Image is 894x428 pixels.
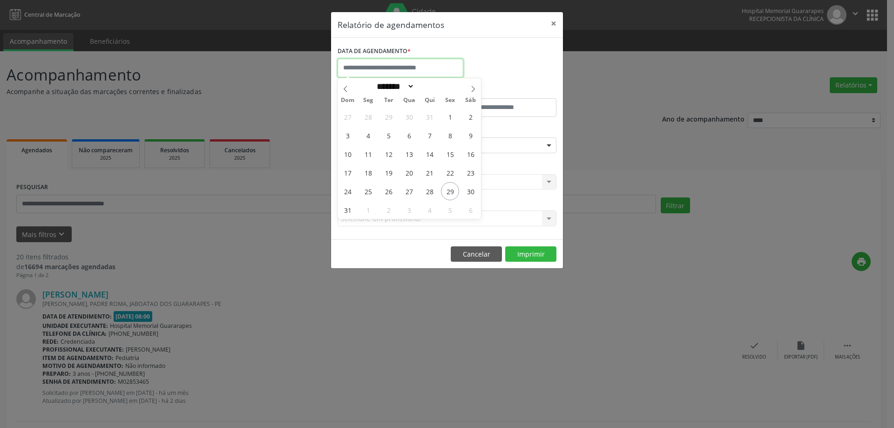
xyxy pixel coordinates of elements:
span: Agosto 30, 2025 [461,182,480,200]
span: Agosto 24, 2025 [339,182,357,200]
span: Agosto 12, 2025 [379,145,398,163]
span: Agosto 3, 2025 [339,126,357,144]
span: Agosto 4, 2025 [359,126,377,144]
span: Sex [440,97,461,103]
span: Agosto 17, 2025 [339,163,357,182]
input: Year [414,82,445,91]
span: Qui [420,97,440,103]
span: Julho 28, 2025 [359,108,377,126]
span: Agosto 14, 2025 [420,145,439,163]
span: Agosto 11, 2025 [359,145,377,163]
span: Dom [338,97,358,103]
span: Agosto 6, 2025 [400,126,418,144]
span: Sáb [461,97,481,103]
select: Month [373,82,414,91]
span: Julho 27, 2025 [339,108,357,126]
span: Julho 30, 2025 [400,108,418,126]
span: Julho 31, 2025 [420,108,439,126]
span: Seg [358,97,379,103]
span: Agosto 20, 2025 [400,163,418,182]
span: Agosto 8, 2025 [441,126,459,144]
span: Agosto 19, 2025 [379,163,398,182]
span: Setembro 2, 2025 [379,201,398,219]
span: Setembro 1, 2025 [359,201,377,219]
span: Setembro 4, 2025 [420,201,439,219]
span: Setembro 6, 2025 [461,201,480,219]
span: Agosto 23, 2025 [461,163,480,182]
span: Agosto 26, 2025 [379,182,398,200]
span: Agosto 25, 2025 [359,182,377,200]
span: Setembro 3, 2025 [400,201,418,219]
span: Agosto 27, 2025 [400,182,418,200]
span: Agosto 28, 2025 [420,182,439,200]
label: ATÉ [449,84,556,98]
span: Agosto 15, 2025 [441,145,459,163]
span: Agosto 31, 2025 [339,201,357,219]
span: Qua [399,97,420,103]
span: Agosto 10, 2025 [339,145,357,163]
button: Close [544,12,563,35]
span: Agosto 5, 2025 [379,126,398,144]
span: Agosto 21, 2025 [420,163,439,182]
button: Imprimir [505,246,556,262]
span: Setembro 5, 2025 [441,201,459,219]
span: Agosto 29, 2025 [441,182,459,200]
span: Agosto 2, 2025 [461,108,480,126]
span: Agosto 7, 2025 [420,126,439,144]
span: Ter [379,97,399,103]
span: Agosto 13, 2025 [400,145,418,163]
label: DATA DE AGENDAMENTO [338,44,411,59]
span: Agosto 1, 2025 [441,108,459,126]
button: Cancelar [451,246,502,262]
span: Agosto 16, 2025 [461,145,480,163]
span: Agosto 9, 2025 [461,126,480,144]
h5: Relatório de agendamentos [338,19,444,31]
span: Agosto 22, 2025 [441,163,459,182]
span: Agosto 18, 2025 [359,163,377,182]
span: Julho 29, 2025 [379,108,398,126]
